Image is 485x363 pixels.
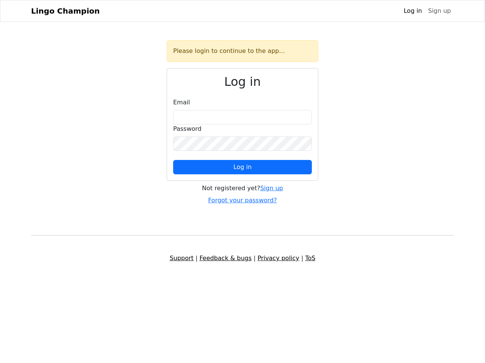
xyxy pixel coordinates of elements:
a: Lingo Champion [31,3,100,19]
div: | | | [27,254,458,263]
a: ToS [305,254,315,262]
a: Privacy policy [258,254,299,262]
a: Feedback & bugs [199,254,252,262]
a: Forgot your password? [208,197,277,204]
a: Support [170,254,194,262]
button: Log in [173,160,312,174]
h2: Log in [173,74,312,89]
div: Not registered yet? [167,184,318,193]
span: Log in [233,163,252,171]
a: Sign up [260,185,283,192]
label: Password [173,124,202,133]
a: Sign up [425,3,454,19]
label: Email [173,98,190,107]
a: Log in [401,3,425,19]
div: Please login to continue to the app... [167,40,318,62]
